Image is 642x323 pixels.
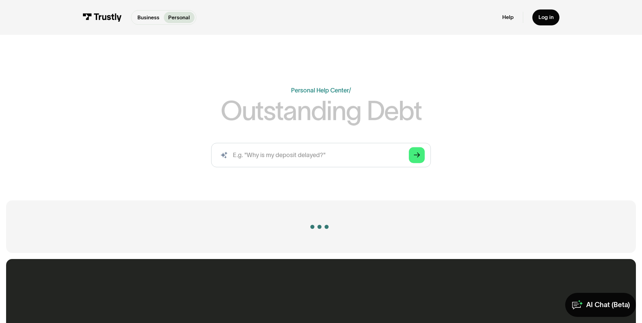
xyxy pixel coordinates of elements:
[221,98,421,124] h1: Outstanding Debt
[168,14,190,22] p: Personal
[137,14,159,22] p: Business
[83,13,122,22] img: Trustly Logo
[349,87,351,94] div: /
[164,12,195,23] a: Personal
[211,143,431,167] input: search
[538,14,554,21] div: Log in
[291,87,349,94] a: Personal Help Center
[133,12,164,23] a: Business
[586,300,630,309] div: AI Chat (Beta)
[565,293,636,317] a: AI Chat (Beta)
[532,9,560,25] a: Log in
[211,143,431,167] form: Search
[502,14,514,21] a: Help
